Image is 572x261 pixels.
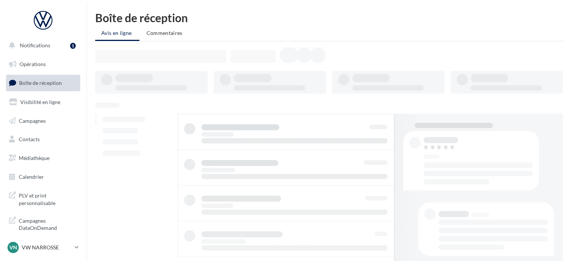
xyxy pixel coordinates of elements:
a: Boîte de réception [4,75,82,91]
span: Opérations [19,61,46,67]
a: Médiathèque [4,150,82,166]
a: PLV et print personnalisable [4,187,82,210]
div: 1 [70,43,76,49]
span: PLV et print personnalisable [19,190,77,207]
div: Boîte de réception [95,12,563,23]
span: Visibilité en ligne [20,99,60,105]
span: Boîte de réception [19,80,62,86]
a: Opérations [4,56,82,72]
span: Campagnes DataOnDemand [19,216,77,232]
span: Campagnes [19,117,46,124]
span: Calendrier [19,173,44,180]
span: VN [9,244,17,251]
a: Calendrier [4,169,82,185]
span: Contacts [19,136,40,142]
span: Médiathèque [19,155,49,161]
a: VN VW NARROSSE [6,240,80,255]
a: Campagnes DataOnDemand [4,213,82,235]
span: Commentaires [147,30,183,36]
a: Visibilité en ligne [4,94,82,110]
a: Contacts [4,131,82,147]
p: VW NARROSSE [22,244,72,251]
span: Notifications [20,42,50,48]
a: Campagnes [4,113,82,129]
button: Notifications 1 [4,38,79,53]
